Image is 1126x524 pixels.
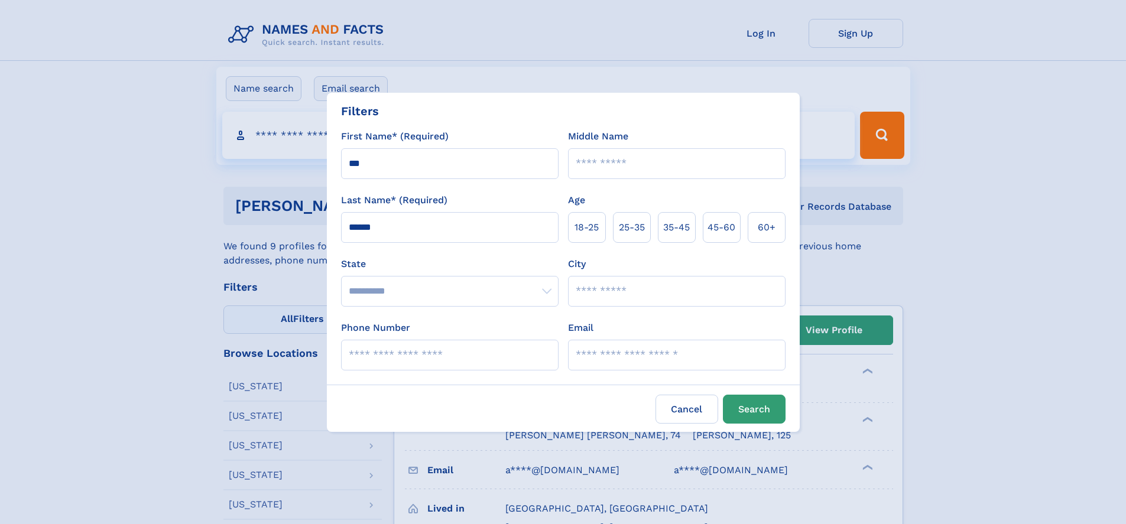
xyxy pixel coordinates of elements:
label: Email [568,321,593,335]
label: State [341,257,559,271]
span: 35‑45 [663,220,690,235]
label: First Name* (Required) [341,129,449,144]
label: City [568,257,586,271]
label: Cancel [656,395,718,424]
label: Middle Name [568,129,628,144]
span: 60+ [758,220,775,235]
label: Phone Number [341,321,410,335]
span: 45‑60 [708,220,735,235]
button: Search [723,395,786,424]
label: Last Name* (Required) [341,193,447,207]
span: 18‑25 [575,220,599,235]
label: Age [568,193,585,207]
span: 25‑35 [619,220,645,235]
div: Filters [341,102,379,120]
